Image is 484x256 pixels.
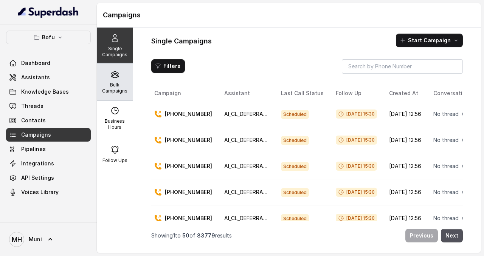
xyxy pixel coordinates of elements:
[165,110,212,118] p: [PHONE_NUMBER]
[383,205,427,231] td: [DATE] 12:56
[433,109,459,119] p: No thread
[21,59,50,67] span: Dashboard
[281,162,309,171] span: Scheduled
[151,232,232,239] p: Showing to of results
[6,99,91,113] a: Threads
[29,236,42,243] span: Muni
[182,232,189,239] span: 50
[6,229,91,250] a: Muni
[336,214,377,223] span: [DATE] 15:30
[21,117,46,124] span: Contacts
[383,101,427,127] td: [DATE] 12:56
[6,114,91,127] a: Contacts
[21,88,69,96] span: Knowledge Bases
[275,86,330,101] th: Last Call Status
[336,109,377,119] span: [DATE] 15:30
[6,171,91,185] a: API Settings
[224,111,291,117] span: AI_CL_DEFERRAL_Satarupa
[173,232,175,239] span: 1
[18,6,79,18] img: light.svg
[6,128,91,142] a: Campaigns
[21,74,50,81] span: Assistants
[6,142,91,156] a: Pipelines
[6,71,91,84] a: Assistants
[383,86,427,101] th: Created At
[100,82,130,94] p: Bulk Campaigns
[197,232,215,239] span: 83779
[21,188,59,196] span: Voices Library
[405,229,438,242] button: Previous
[336,188,377,197] span: [DATE] 15:30
[21,160,54,167] span: Integrations
[336,162,377,171] span: [DATE] 15:30
[441,229,463,242] button: Next
[151,35,212,47] h1: Single Campaigns
[21,102,43,110] span: Threads
[383,127,427,153] td: [DATE] 12:56
[100,46,130,58] p: Single Campaigns
[151,59,185,73] button: Filters
[427,86,475,101] th: Conversation
[433,136,459,145] p: No thread
[6,31,91,44] button: Bofu
[383,153,427,179] td: [DATE] 12:56
[342,59,463,74] input: Search by Phone Number
[21,131,51,139] span: Campaigns
[224,215,291,221] span: AI_CL_DEFERRAL_Satarupa
[165,162,212,170] p: [PHONE_NUMBER]
[224,137,291,143] span: AI_CL_DEFERRAL_Satarupa
[336,136,377,145] span: [DATE] 15:30
[281,188,309,197] span: Scheduled
[165,214,212,222] p: [PHONE_NUMBER]
[12,236,22,244] text: MH
[102,157,127,163] p: Follow Ups
[224,189,291,195] span: AI_CL_DEFERRAL_Satarupa
[42,33,55,42] p: Bofu
[6,185,91,199] a: Voices Library
[433,162,459,171] p: No thread
[21,145,46,153] span: Pipelines
[281,214,309,223] span: Scheduled
[396,34,463,47] button: Start Campaign
[165,188,212,196] p: [PHONE_NUMBER]
[151,224,463,247] nav: Pagination
[100,118,130,130] p: Business Hours
[21,174,54,182] span: API Settings
[433,214,459,223] p: No thread
[218,86,275,101] th: Assistant
[281,110,309,119] span: Scheduled
[433,188,459,197] p: No thread
[6,157,91,170] a: Integrations
[6,85,91,99] a: Knowledge Bases
[165,136,212,144] p: [PHONE_NUMBER]
[103,9,475,21] h1: Campaigns
[281,136,309,145] span: Scheduled
[383,179,427,205] td: [DATE] 12:56
[224,163,291,169] span: AI_CL_DEFERRAL_Satarupa
[330,86,383,101] th: Follow Up
[6,56,91,70] a: Dashboard
[151,86,218,101] th: Campaign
